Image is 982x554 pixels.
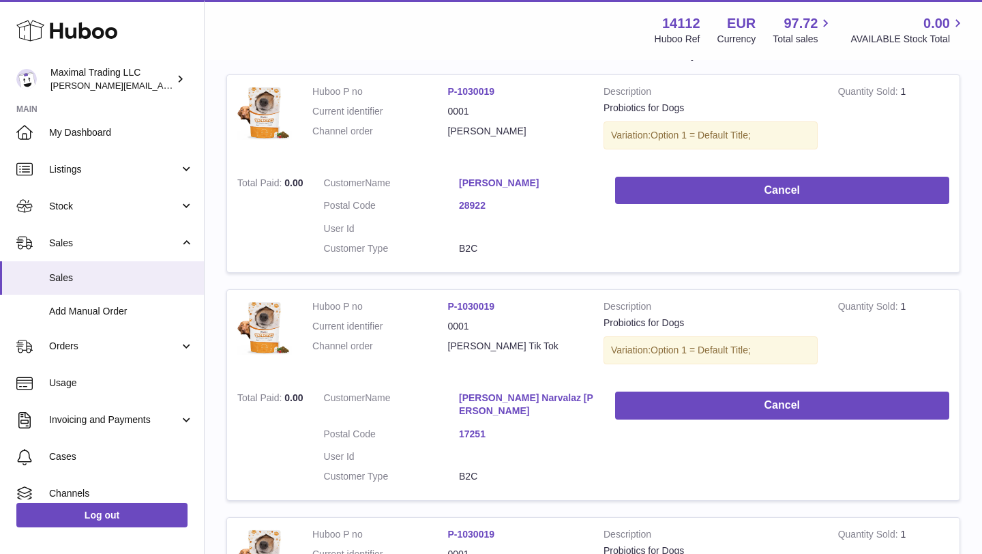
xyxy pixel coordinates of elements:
[324,470,460,483] dt: Customer Type
[773,14,833,46] a: 97.72 Total sales
[324,199,460,216] dt: Postal Code
[838,301,901,315] strong: Quantity Sold
[50,66,173,92] div: Maximal Trading LLC
[459,199,595,212] a: 28922
[850,33,966,46] span: AVAILABLE Stock Total
[151,81,230,89] div: Keywords by Traffic
[448,529,495,540] a: P-1030019
[324,392,366,403] span: Customer
[850,14,966,46] a: 0.00 AVAILABLE Stock Total
[459,177,595,190] a: [PERSON_NAME]
[312,125,448,138] dt: Channel order
[312,85,448,98] dt: Huboo P no
[284,392,303,403] span: 0.00
[35,35,150,46] div: Domain: [DOMAIN_NAME]
[459,242,595,255] dd: B2C
[784,14,818,33] span: 97.72
[324,242,460,255] dt: Customer Type
[448,301,495,312] a: P-1030019
[324,428,460,444] dt: Postal Code
[237,392,284,407] strong: Total Paid
[49,377,194,390] span: Usage
[604,85,818,102] strong: Description
[604,300,818,317] strong: Description
[459,392,595,418] a: [PERSON_NAME] Narvalaz [PERSON_NAME]
[324,177,366,188] span: Customer
[312,105,448,118] dt: Current identifier
[49,340,179,353] span: Orders
[717,33,756,46] div: Currency
[49,272,194,285] span: Sales
[49,163,179,176] span: Listings
[324,177,460,193] dt: Name
[604,317,818,330] div: Probiotics for Dogs
[448,105,584,118] dd: 0001
[604,336,818,364] div: Variation:
[727,14,756,33] strong: EUR
[49,126,194,139] span: My Dashboard
[655,33,700,46] div: Huboo Ref
[312,320,448,333] dt: Current identifier
[828,75,959,166] td: 1
[49,200,179,213] span: Stock
[923,14,950,33] span: 0.00
[838,529,901,543] strong: Quantity Sold
[651,345,751,355] span: Option 1 = Default Title;
[448,320,584,333] dd: 0001
[459,428,595,441] a: 17251
[324,222,460,235] dt: User Id
[615,392,949,420] button: Cancel
[136,79,147,90] img: tab_keywords_by_traffic_grey.svg
[615,177,949,205] button: Cancel
[448,340,584,353] dd: [PERSON_NAME] Tik Tok
[312,340,448,353] dt: Channel order
[604,528,818,544] strong: Description
[324,450,460,463] dt: User Id
[38,22,67,33] div: v 4.0.25
[284,177,303,188] span: 0.00
[838,86,901,100] strong: Quantity Sold
[237,85,292,140] img: ProbioticsInfographicsDesign-01.jpg
[52,81,122,89] div: Domain Overview
[604,121,818,149] div: Variation:
[49,413,179,426] span: Invoicing and Payments
[49,237,179,250] span: Sales
[37,79,48,90] img: tab_domain_overview_orange.svg
[662,14,700,33] strong: 14112
[16,69,37,89] img: scott@scottkanacher.com
[49,487,194,500] span: Channels
[324,392,460,421] dt: Name
[22,22,33,33] img: logo_orange.svg
[49,305,194,318] span: Add Manual Order
[651,130,751,141] span: Option 1 = Default Title;
[312,528,448,541] dt: Huboo P no
[773,33,833,46] span: Total sales
[448,125,584,138] dd: [PERSON_NAME]
[22,35,33,46] img: website_grey.svg
[828,290,959,381] td: 1
[312,300,448,313] dt: Huboo P no
[16,503,188,527] a: Log out
[459,470,595,483] dd: B2C
[49,450,194,463] span: Cases
[604,102,818,115] div: Probiotics for Dogs
[50,80,273,91] span: [PERSON_NAME][EMAIL_ADDRESS][DOMAIN_NAME]
[448,86,495,97] a: P-1030019
[237,177,284,192] strong: Total Paid
[237,300,292,355] img: ProbioticsInfographicsDesign-01.jpg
